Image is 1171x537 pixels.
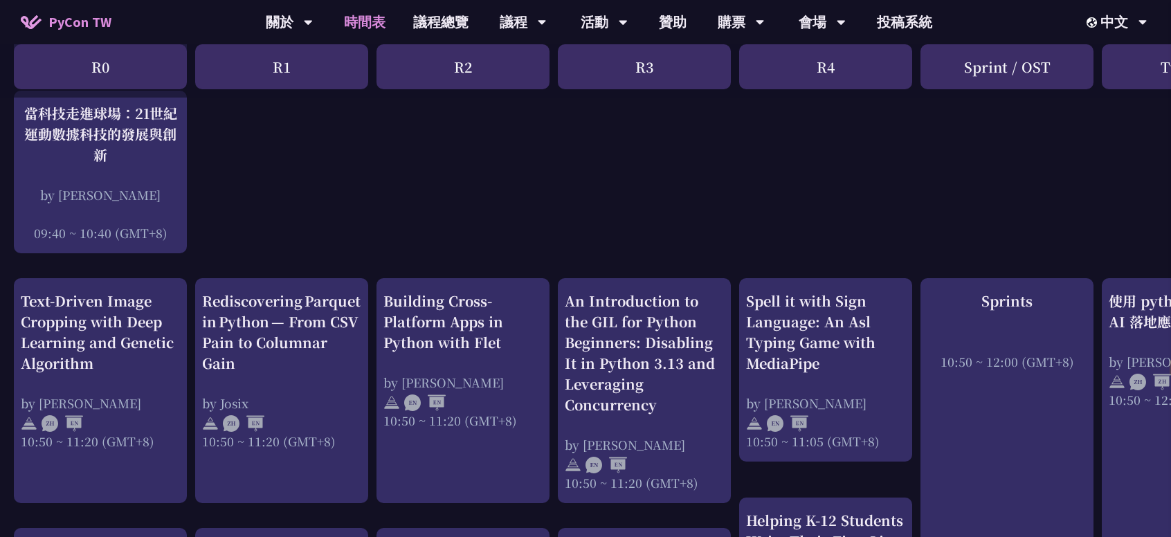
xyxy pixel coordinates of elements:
a: Building Cross-Platform Apps in Python with Flet by [PERSON_NAME] 10:50 ~ 11:20 (GMT+8) [383,291,543,429]
div: by [PERSON_NAME] [746,394,905,412]
img: Locale Icon [1087,17,1100,28]
div: 09:40 ~ 10:40 (GMT+8) [21,224,180,242]
div: Sprints [927,291,1087,311]
img: ZHEN.371966e.svg [223,415,264,432]
img: svg+xml;base64,PHN2ZyB4bWxucz0iaHR0cDovL3d3dy53My5vcmcvMjAwMC9zdmciIHdpZHRoPSIyNCIgaGVpZ2h0PSIyNC... [202,415,219,432]
div: by [PERSON_NAME] [21,186,180,203]
div: 10:50 ~ 11:20 (GMT+8) [383,412,543,429]
img: ZHEN.371966e.svg [42,415,83,432]
div: 10:50 ~ 11:20 (GMT+8) [21,433,180,450]
div: 10:50 ~ 12:00 (GMT+8) [927,353,1087,370]
img: Home icon of PyCon TW 2025 [21,15,42,29]
a: Rediscovering Parquet in Python — From CSV Pain to Columnar Gain by Josix 10:50 ~ 11:20 (GMT+8) [202,291,361,450]
div: Text-Driven Image Cropping with Deep Learning and Genetic Algorithm [21,291,180,374]
img: svg+xml;base64,PHN2ZyB4bWxucz0iaHR0cDovL3d3dy53My5vcmcvMjAwMC9zdmciIHdpZHRoPSIyNCIgaGVpZ2h0PSIyNC... [746,415,763,432]
div: 10:50 ~ 11:20 (GMT+8) [202,433,361,450]
img: ENEN.5a408d1.svg [585,457,627,473]
img: ENEN.5a408d1.svg [404,394,446,411]
a: PyCon TW [7,5,125,39]
div: Building Cross-Platform Apps in Python with Flet [383,291,543,353]
img: svg+xml;base64,PHN2ZyB4bWxucz0iaHR0cDovL3d3dy53My5vcmcvMjAwMC9zdmciIHdpZHRoPSIyNCIgaGVpZ2h0PSIyNC... [21,415,37,432]
span: PyCon TW [48,12,111,33]
div: 當科技走進球場：21世紀運動數據科技的發展與創新 [21,103,180,165]
div: R3 [558,44,731,89]
img: svg+xml;base64,PHN2ZyB4bWxucz0iaHR0cDovL3d3dy53My5vcmcvMjAwMC9zdmciIHdpZHRoPSIyNCIgaGVpZ2h0PSIyNC... [565,457,581,473]
a: An Introduction to the GIL for Python Beginners: Disabling It in Python 3.13 and Leveraging Concu... [565,291,724,491]
div: R2 [376,44,550,89]
a: Spell it with Sign Language: An Asl Typing Game with MediaPipe by [PERSON_NAME] 10:50 ~ 11:05 (GM... [746,291,905,450]
div: 10:50 ~ 11:20 (GMT+8) [565,474,724,491]
img: svg+xml;base64,PHN2ZyB4bWxucz0iaHR0cDovL3d3dy53My5vcmcvMjAwMC9zdmciIHdpZHRoPSIyNCIgaGVpZ2h0PSIyNC... [1109,374,1125,390]
div: An Introduction to the GIL for Python Beginners: Disabling It in Python 3.13 and Leveraging Concu... [565,291,724,415]
div: Rediscovering Parquet in Python — From CSV Pain to Columnar Gain [202,291,361,374]
div: Spell it with Sign Language: An Asl Typing Game with MediaPipe [746,291,905,374]
img: ENEN.5a408d1.svg [767,415,808,432]
a: Text-Driven Image Cropping with Deep Learning and Genetic Algorithm by [PERSON_NAME] 10:50 ~ 11:2... [21,291,180,450]
div: R4 [739,44,912,89]
div: by [PERSON_NAME] [21,394,180,412]
img: svg+xml;base64,PHN2ZyB4bWxucz0iaHR0cDovL3d3dy53My5vcmcvMjAwMC9zdmciIHdpZHRoPSIyNCIgaGVpZ2h0PSIyNC... [383,394,400,411]
div: R0 [14,44,187,89]
div: by [PERSON_NAME] [383,374,543,391]
div: by Josix [202,394,361,412]
div: by [PERSON_NAME] [565,436,724,453]
img: ZHZH.38617ef.svg [1129,374,1171,390]
div: Sprint / OST [920,44,1093,89]
div: R1 [195,44,368,89]
div: 10:50 ~ 11:05 (GMT+8) [746,433,905,450]
a: 當科技走進球場：21世紀運動數據科技的發展與創新 by [PERSON_NAME] 09:40 ~ 10:40 (GMT+8) [21,103,180,242]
